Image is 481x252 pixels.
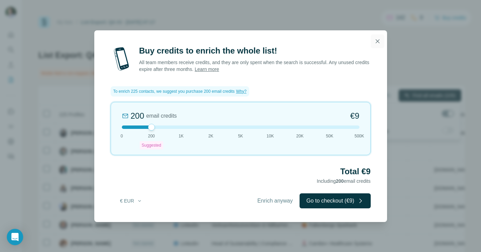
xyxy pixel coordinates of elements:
span: 2K [208,133,213,139]
span: 0 [121,133,123,139]
span: 5K [238,133,243,139]
span: 10K [267,133,274,139]
img: mobile-phone [111,45,132,73]
button: € EUR [115,195,147,207]
span: 1K [179,133,184,139]
span: Why? [236,89,246,94]
span: To enrich 225 contacts, we suggest you purchase 200 email credits [113,88,235,94]
div: Open Intercom Messenger [7,229,23,245]
a: Learn more [195,66,219,72]
span: 500K [354,133,364,139]
h2: Total €9 [111,166,371,177]
span: 200 [148,133,155,139]
p: All team members receive credits, and they are only spent when the search is successful. Any unus... [139,59,371,73]
span: Including email credits [317,178,371,184]
div: 200 [131,110,144,121]
span: €9 [350,110,359,121]
span: email credits [146,112,177,120]
span: 200 [336,178,344,184]
button: Enrich anyway [251,193,300,208]
button: Go to checkout (€9) [300,193,371,208]
span: 50K [326,133,333,139]
span: Enrich anyway [257,197,293,205]
div: Suggested [140,141,163,149]
span: 20K [296,133,303,139]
